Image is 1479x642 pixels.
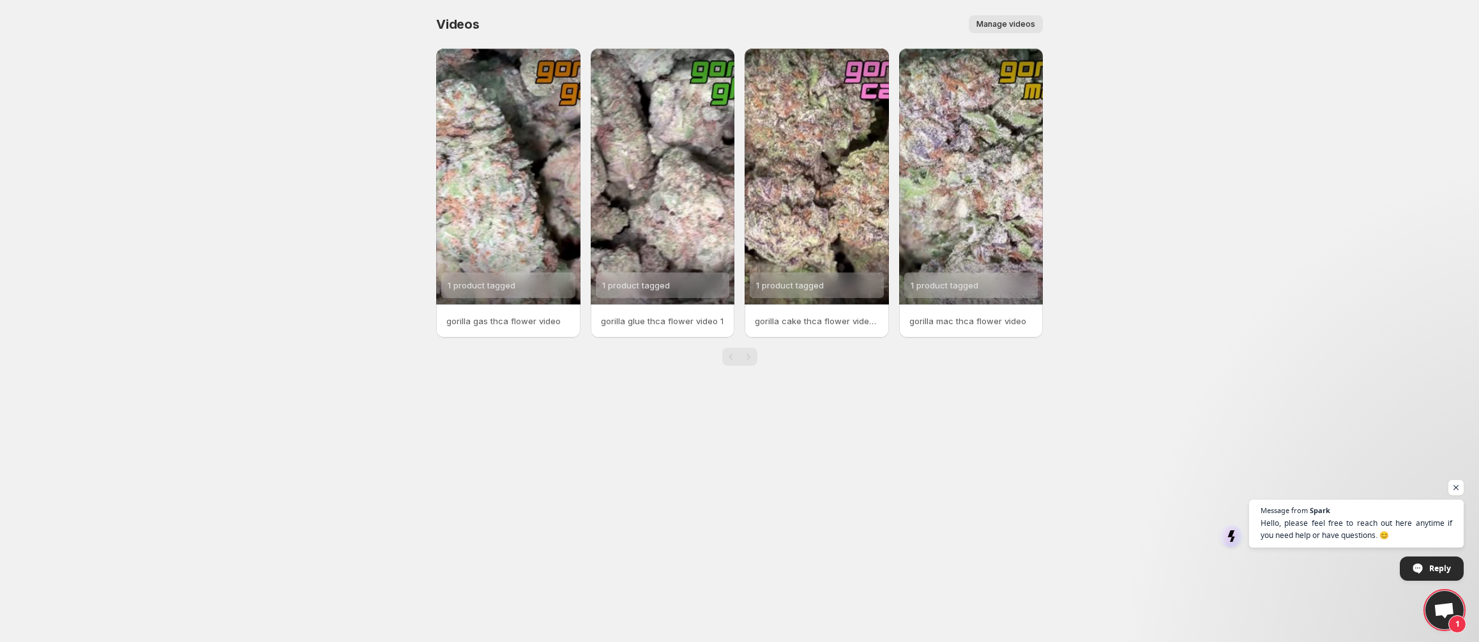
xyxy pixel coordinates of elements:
span: 1 [1448,615,1466,633]
p: gorilla mac thca flower video [909,315,1033,327]
button: Manage videos [969,15,1043,33]
span: 1 product tagged [756,280,824,290]
nav: Pagination [722,348,757,366]
span: Videos [436,17,480,32]
p: gorilla gas thca flower video [446,315,570,327]
span: 1 product tagged [602,280,670,290]
p: gorilla cake thca flower video 1 [755,315,879,327]
p: gorilla glue thca flower video 1 [601,315,725,327]
span: 1 product tagged [911,280,978,290]
span: Message from [1261,507,1308,514]
span: Hello, please feel free to reach out here anytime if you need help or have questions. 😊 [1261,517,1452,541]
span: Reply [1429,557,1451,579]
span: 1 product tagged [448,280,515,290]
span: Manage videos [976,19,1035,29]
div: Open chat [1425,591,1464,629]
span: Spark [1310,507,1330,514]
